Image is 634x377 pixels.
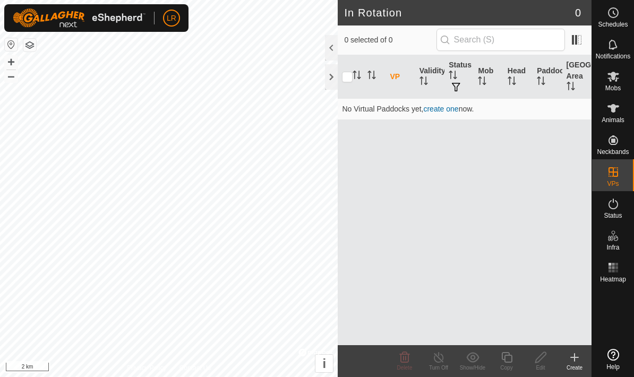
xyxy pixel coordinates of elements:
[524,364,558,372] div: Edit
[607,181,619,187] span: VPs
[478,78,486,87] p-sorticon: Activate to sort
[606,364,620,370] span: Help
[567,83,575,92] p-sorticon: Activate to sort
[436,29,565,51] input: Search (S)
[533,55,562,99] th: Paddock
[605,85,621,91] span: Mobs
[558,364,592,372] div: Create
[415,55,444,99] th: Validity
[5,56,18,68] button: +
[23,39,36,52] button: Map Layers
[602,117,624,123] span: Animals
[600,276,626,282] span: Heatmap
[367,72,376,81] p-sorticon: Activate to sort
[353,72,361,81] p-sorticon: Activate to sort
[315,355,333,372] button: i
[508,78,516,87] p-sorticon: Activate to sort
[5,70,18,82] button: –
[338,98,592,119] td: No Virtual Paddocks yet, now.
[419,78,428,87] p-sorticon: Activate to sort
[537,78,545,87] p-sorticon: Activate to sort
[323,356,327,371] span: i
[606,244,619,251] span: Infra
[423,105,458,113] a: create one
[503,55,533,99] th: Head
[385,55,415,99] th: VP
[575,5,581,21] span: 0
[592,345,634,374] a: Help
[474,55,503,99] th: Mob
[444,55,474,99] th: Status
[397,365,413,371] span: Delete
[5,38,18,51] button: Reset Map
[562,55,592,99] th: [GEOGRAPHIC_DATA] Area
[596,53,630,59] span: Notifications
[344,6,575,19] h2: In Rotation
[597,149,629,155] span: Neckbands
[449,72,457,81] p-sorticon: Activate to sort
[179,363,211,373] a: Contact Us
[456,364,490,372] div: Show/Hide
[344,35,436,46] span: 0 selected of 0
[490,364,524,372] div: Copy
[167,13,176,24] span: LR
[127,363,167,373] a: Privacy Policy
[598,21,628,28] span: Schedules
[13,8,145,28] img: Gallagher Logo
[604,212,622,219] span: Status
[422,364,456,372] div: Turn Off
